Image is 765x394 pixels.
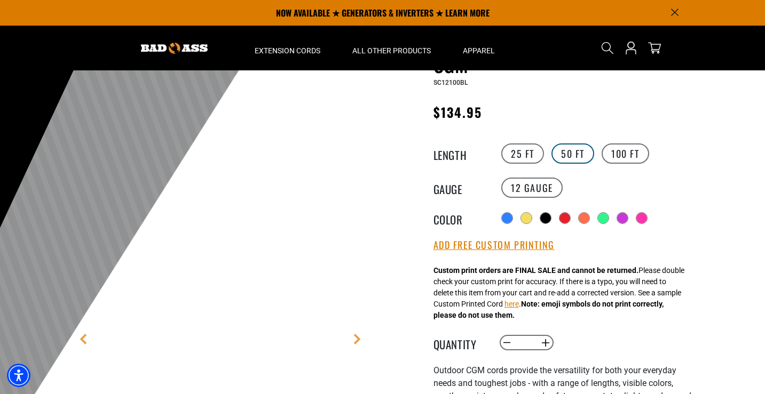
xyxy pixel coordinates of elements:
[433,300,664,319] strong: Note: emoji symbols do not print correctly, please do not use them.
[433,102,483,122] span: $134.95
[602,143,649,164] label: 100 FT
[433,147,487,160] legend: Length
[78,334,89,344] a: Previous
[646,42,663,54] a: cart
[433,239,555,251] button: Add Free Custom Printing
[551,143,594,164] label: 50 FT
[504,299,519,310] button: here
[447,26,511,70] summary: Apparel
[7,364,30,387] div: Accessibility Menu
[141,43,208,54] img: Bad Ass Extension Cords
[433,181,487,195] legend: Gauge
[255,46,320,55] span: Extension Cords
[239,26,336,70] summary: Extension Cords
[622,26,640,70] a: Open this option
[433,265,684,321] div: Please double check your custom print for accuracy. If there is a typo, you will need to delete t...
[463,46,495,55] span: Apparel
[501,178,563,198] label: 12 Gauge
[433,266,638,275] strong: Custom print orders are FINAL SALE and cannot be returned.
[433,79,468,86] span: SC12100BL
[336,26,447,70] summary: All Other Products
[599,39,616,57] summary: Search
[352,46,431,55] span: All Other Products
[433,211,487,225] legend: Color
[433,336,487,350] label: Quantity
[352,334,362,344] a: Next
[501,143,544,164] label: 25 FT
